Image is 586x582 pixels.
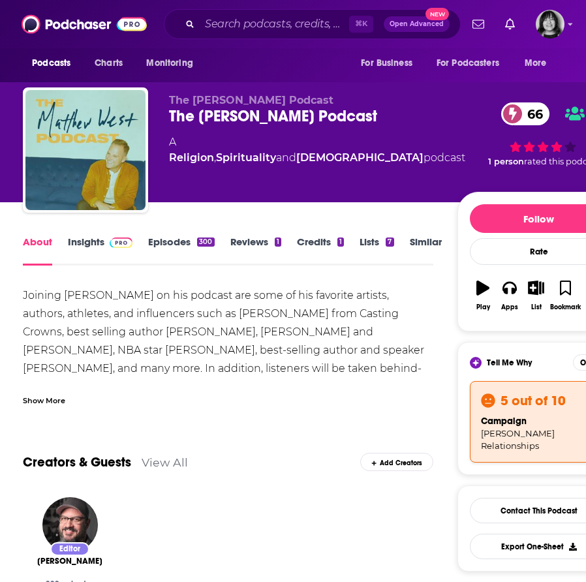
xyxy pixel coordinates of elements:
[516,51,563,76] button: open menu
[148,236,214,266] a: Episodes300
[500,13,520,35] a: Show notifications dropdown
[197,237,214,247] div: 300
[37,556,102,566] span: [PERSON_NAME]
[230,236,281,266] a: Reviews1
[216,151,276,164] a: Spirituality
[164,9,461,39] div: Search podcasts, credits, & more...
[23,51,87,76] button: open menu
[23,236,52,266] a: About
[42,497,98,553] img: Marcus dePaula
[428,51,518,76] button: open menu
[50,542,89,556] div: Editor
[501,392,566,409] h3: 5 out of 10
[525,54,547,72] span: More
[470,272,497,319] button: Play
[95,54,123,72] span: Charts
[337,237,344,247] div: 1
[200,14,349,35] input: Search podcasts, credits, & more...
[146,54,193,72] span: Monitoring
[169,151,214,164] a: Religion
[22,12,147,37] img: Podchaser - Follow, Share and Rate Podcasts
[531,303,542,311] div: List
[472,359,480,367] img: tell me why sparkle
[169,94,333,106] span: The [PERSON_NAME] Podcast
[437,54,499,72] span: For Podcasters
[297,236,344,266] a: Credits1
[137,51,209,76] button: open menu
[514,102,549,125] span: 66
[384,16,450,32] button: Open AdvancedNew
[536,10,564,38] button: Show profile menu
[425,8,449,20] span: New
[349,16,373,33] span: ⌘ K
[523,272,549,319] button: List
[487,358,532,368] span: Tell Me Why
[352,51,429,76] button: open menu
[25,90,146,210] img: The Matthew West Podcast
[86,51,131,76] a: Charts
[476,303,490,311] div: Play
[142,455,188,469] a: View All
[481,416,527,427] span: campaign
[536,10,564,38] span: Logged in as parkdalepublicity1
[390,21,444,27] span: Open Advanced
[501,102,549,125] a: 66
[360,453,433,471] div: Add Creators
[296,151,424,164] a: [DEMOGRAPHIC_DATA]
[386,237,393,247] div: 7
[37,556,102,566] a: Marcus dePaula
[361,54,412,72] span: For Business
[214,151,216,164] span: ,
[549,272,581,319] button: Bookmark
[501,303,518,311] div: Apps
[536,10,564,38] img: User Profile
[481,428,555,451] span: [PERSON_NAME] Relationships
[276,151,296,164] span: and
[467,13,489,35] a: Show notifications dropdown
[68,236,132,266] a: InsightsPodchaser Pro
[488,157,524,166] span: 1 person
[32,54,70,72] span: Podcasts
[275,237,281,247] div: 1
[496,272,523,319] button: Apps
[23,454,131,470] a: Creators & Guests
[110,237,132,248] img: Podchaser Pro
[23,286,433,414] div: Joining [PERSON_NAME] on his podcast are some of his favorite artists, authors, athletes, and inf...
[410,236,442,266] a: Similar
[550,303,581,311] div: Bookmark
[360,236,393,266] a: Lists7
[169,134,465,166] div: A podcast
